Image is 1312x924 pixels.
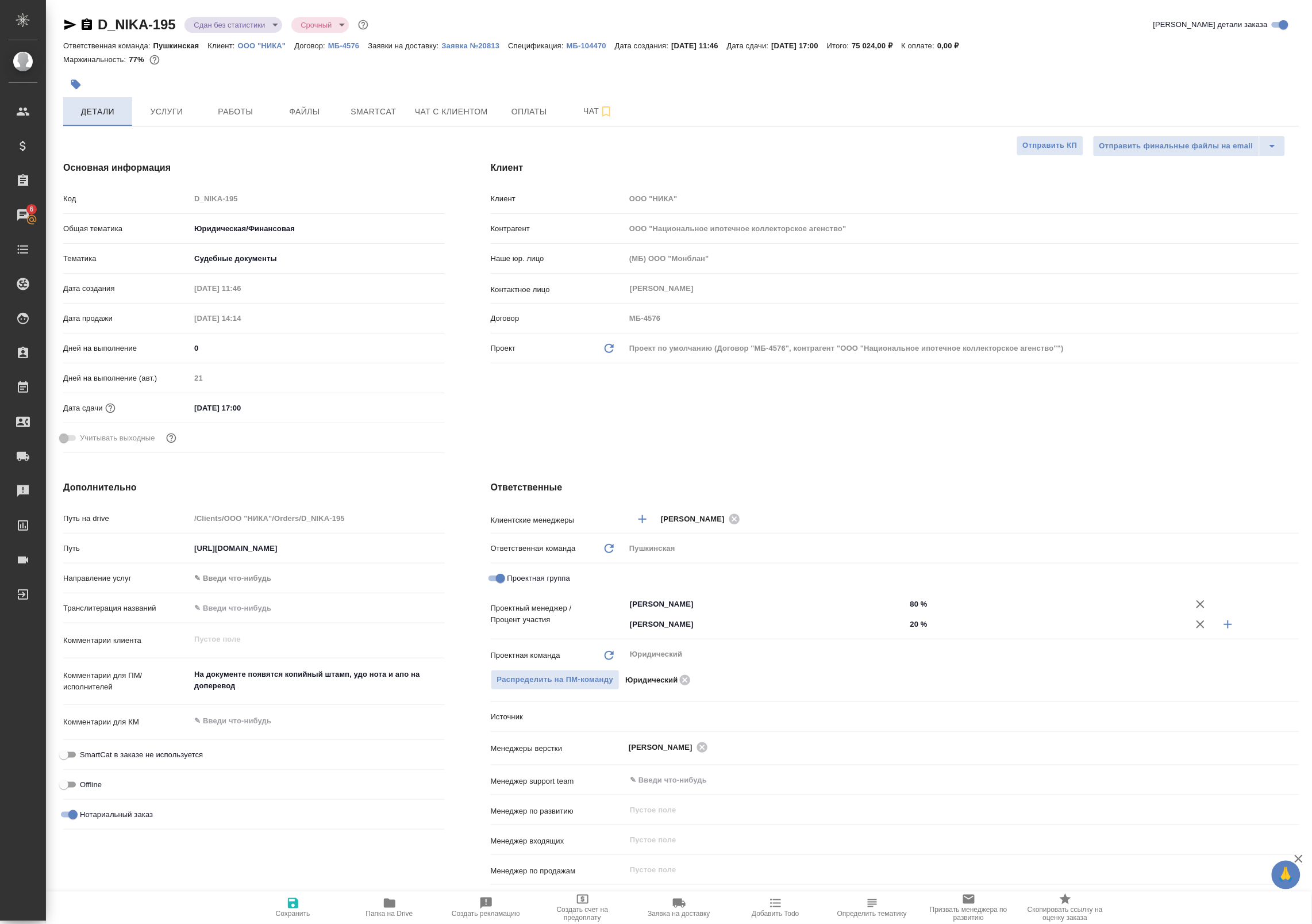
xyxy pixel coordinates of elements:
p: Проект [491,343,516,354]
p: Клиент [491,193,626,205]
span: Учитывать выходные [80,432,155,444]
span: В заказе уже есть ответственный ПМ или ПМ группа [491,670,620,690]
div: ✎ Введи что-нибудь [190,569,444,588]
p: Дата сдачи [63,402,103,414]
button: Создать рекламацию [438,892,534,924]
textarea: На документе появятся копийный штамп, удо нота и апо на доперевод [190,665,444,696]
a: ООО "НИКА" [238,40,295,50]
span: Добавить Todo [752,910,799,918]
button: Добавить тэг [63,72,89,97]
input: ✎ Введи что-нибудь [629,773,1257,787]
p: Спецификация: [508,41,566,50]
button: Скопировать ссылку на оценку заказа [1017,892,1114,924]
p: Тематика [63,253,190,264]
button: Призвать менеджера по развитию [921,892,1017,924]
input: Пустое поле [625,250,1299,267]
div: ✎ Введи что-нибудь [194,573,430,584]
p: Дней на выполнение (авт.) [63,373,190,384]
button: Open [1293,779,1295,781]
p: Ответственная команда [491,543,576,554]
div: split button [1093,136,1286,156]
p: Заявка №20813 [442,41,509,50]
div: ​ [625,707,1299,727]
input: Пустое поле [190,310,291,327]
p: Комментарии клиента [63,635,190,646]
p: Заявки на доставку: [368,41,441,50]
span: Чат с клиентом [415,105,488,119]
button: Скопировать ссылку для ЯМессенджера [63,18,77,32]
span: [PERSON_NAME] [629,742,699,753]
p: Комментарии для ПМ/исполнителей [63,670,190,693]
span: Работы [208,105,263,119]
p: Наше юр. лицо [491,253,626,264]
span: Smartcat [346,105,401,119]
input: ✎ Введи что-нибудь [190,540,444,557]
svg: Подписаться [599,105,613,118]
button: Заявка на доставку [631,892,728,924]
input: Пустое поле [190,190,444,207]
div: Сдан без статистики [291,17,349,33]
input: ✎ Введи что-нибудь [190,340,444,356]
p: Менеджер по развитию [491,806,626,817]
input: Пустое поле [629,833,1272,847]
p: Дата сдачи: [727,41,771,50]
button: Добавить [1214,611,1242,638]
p: Менеджер входящих [491,835,626,847]
span: Папка на Drive [366,910,413,918]
input: Пустое поле [629,803,1272,817]
button: Open [900,623,902,626]
p: Код [63,193,190,205]
button: Сохранить [245,892,341,924]
button: 🙏 [1272,861,1301,890]
div: Юридическая/Финансовая [190,219,444,239]
span: SmartCat в заказе не используется [80,749,203,761]
div: [PERSON_NAME] [629,740,711,754]
input: Пустое поле [625,310,1299,327]
button: Определить тематику [824,892,921,924]
span: Оплаты [502,105,557,119]
a: D_NIKA-195 [98,17,175,32]
span: [PERSON_NAME] [661,513,732,525]
p: МБ-4576 [328,41,368,50]
input: Пустое поле [190,510,444,527]
button: Open [900,603,902,605]
h4: Основная информация [63,161,445,175]
p: Итого: [827,41,852,50]
p: Контрагент [491,223,626,235]
span: 6 [22,204,40,215]
span: Файлы [277,105,332,119]
button: Заявка №20813 [442,40,509,52]
button: Open [1293,746,1295,749]
span: Услуги [139,105,194,119]
a: МБ-4576 [328,40,368,50]
p: Дата создания: [615,41,671,50]
span: Отправить финальные файлы на email [1099,140,1253,153]
button: Сдан без статистики [190,20,268,30]
p: Проектная команда [491,650,560,661]
button: Добавить менеджера [629,505,656,533]
p: Ответственная команда: [63,41,153,50]
span: Детали [70,105,125,119]
p: ООО "НИКА" [238,41,295,50]
span: Распределить на ПМ-команду [497,673,614,687]
a: 6 [3,201,43,229]
span: 🙏 [1276,863,1296,887]
p: Менеджеры верстки [491,743,626,754]
button: Доп статусы указывают на важность/срочность заказа [356,17,371,32]
h4: Ответственные [491,481,1299,494]
p: К оплате: [901,41,937,50]
p: Путь на drive [63,513,190,524]
span: Отправить КП [1023,139,1078,152]
button: Папка на Drive [341,892,438,924]
button: Добавить Todo [728,892,824,924]
p: Дата создания [63,283,190,294]
button: Open [1293,518,1295,520]
span: Заявка на доставку [648,910,710,918]
div: [PERSON_NAME] [661,512,744,526]
div: Пушкинская [625,539,1299,558]
span: Сохранить [276,910,310,918]
span: Создать счет на предоплату [541,906,624,922]
p: МБ-104470 [567,41,615,50]
p: 75 024,00 ₽ [852,41,901,50]
span: Создать рекламацию [452,910,520,918]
